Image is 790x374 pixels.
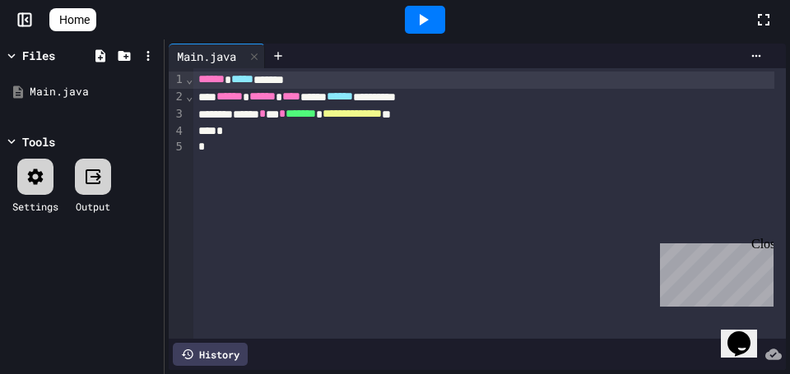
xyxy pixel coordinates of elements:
div: Chat with us now!Close [7,7,114,104]
div: 4 [169,123,185,140]
span: Home [59,12,90,28]
iframe: chat widget [721,308,774,358]
span: Fold line [185,90,193,103]
div: History [173,343,248,366]
div: 2 [169,89,185,106]
div: Files [22,47,55,64]
iframe: chat widget [653,237,774,307]
div: Main.java [30,84,158,100]
span: Fold line [185,72,193,85]
div: Main.java [169,48,244,65]
div: Settings [12,199,58,214]
div: 5 [169,139,185,155]
div: 1 [169,72,185,89]
div: Tools [22,133,55,150]
div: Output [76,199,110,214]
div: 3 [169,106,185,123]
a: Home [49,8,96,31]
div: Main.java [169,44,265,68]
